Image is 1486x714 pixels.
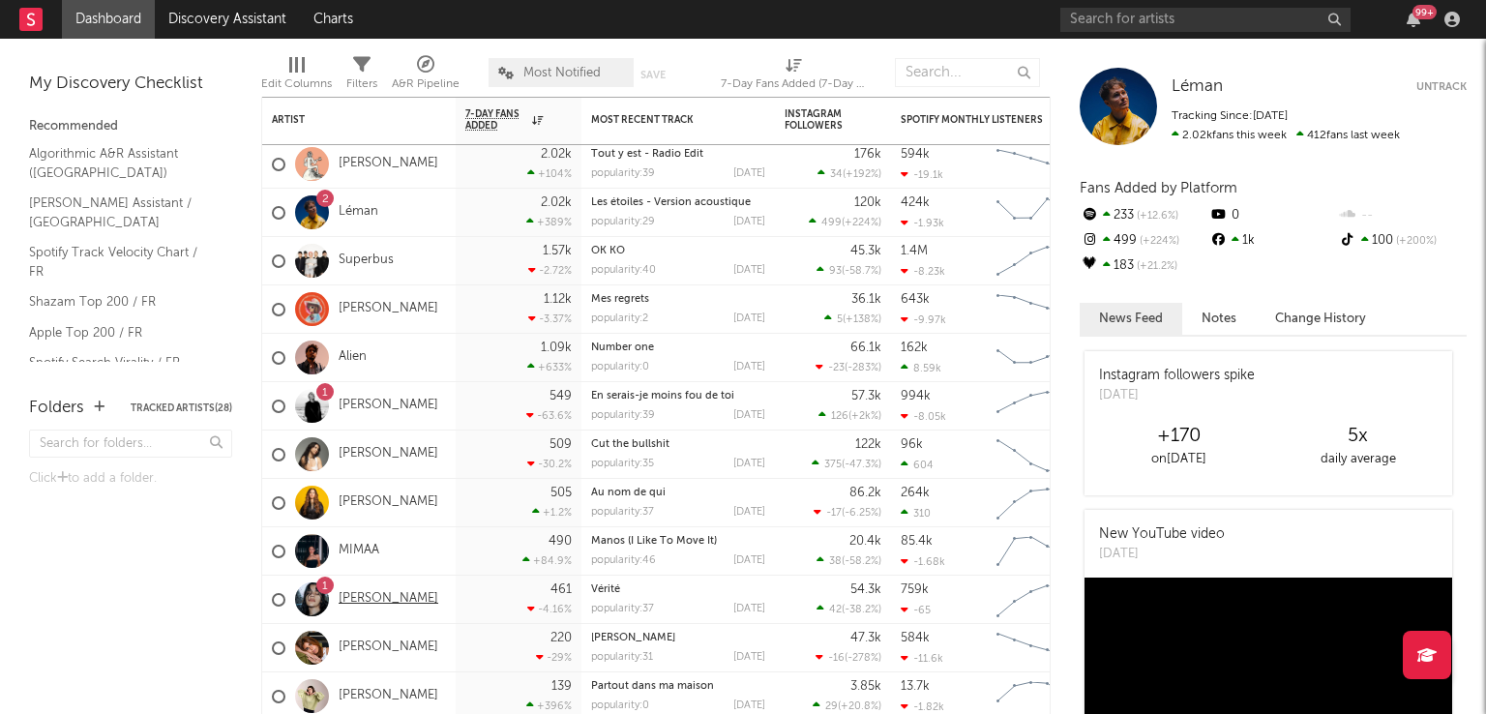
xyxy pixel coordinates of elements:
div: [DATE] [733,555,765,566]
svg: Chart title [988,431,1075,479]
div: 2.02k [541,148,572,161]
div: OK KO [591,246,765,256]
div: 584k [901,632,930,644]
a: Spotify Track Velocity Chart / FR [29,242,213,282]
div: ( ) [817,603,881,615]
div: A&R Pipeline [392,73,460,96]
div: [DATE] [733,700,765,711]
span: +200 % [1393,236,1437,247]
div: [DATE] [1099,545,1225,564]
div: -1.68k [901,555,945,568]
div: +633 % [527,361,572,373]
div: 86.2k [849,487,881,499]
div: -- [1338,203,1467,228]
span: +2k % [851,411,878,422]
span: -38.2 % [845,605,878,615]
a: [PERSON_NAME] [339,640,438,656]
a: [PERSON_NAME] [339,688,438,704]
a: Cut the bullshit [591,439,669,450]
span: -23 [828,363,845,373]
div: 47.3k [850,632,881,644]
div: 85.4k [901,535,933,548]
div: [DATE] [733,604,765,614]
a: Manos (I Like To Move It) [591,536,717,547]
span: -16 [828,653,845,664]
svg: Chart title [988,382,1075,431]
div: Click to add a folder. [29,467,232,491]
div: ( ) [817,554,881,567]
div: 54.3k [850,583,881,596]
div: [DATE] [733,507,765,518]
span: Fans Added by Platform [1080,181,1237,195]
button: Tracked Artists(28) [131,403,232,413]
div: 424k [901,196,930,209]
div: 100 [1338,228,1467,253]
div: popularity: 37 [591,507,654,518]
a: En serais-je moins fou de toi [591,391,734,402]
a: MIMAA [339,543,379,559]
div: 162k [901,342,928,354]
div: New YouTube video [1099,524,1225,545]
div: -30.2 % [527,458,572,470]
div: -29 % [536,651,572,664]
svg: Chart title [988,527,1075,576]
div: Tout y est - Radio Edit [591,149,765,160]
div: -9.97k [901,313,946,326]
span: 29 [825,701,838,712]
div: 505 [550,487,572,499]
svg: Chart title [988,140,1075,189]
div: -19.1k [901,168,943,181]
span: 5 [837,314,843,325]
a: Partout dans ma maison [591,681,714,692]
span: -283 % [847,363,878,373]
div: -63.6 % [526,409,572,422]
div: +389 % [526,216,572,228]
div: 0 [1208,203,1337,228]
a: Au nom de qui [591,488,666,498]
span: 499 [821,218,842,228]
span: 375 [824,460,842,470]
div: 594k [901,148,930,161]
div: [DATE] [733,459,765,469]
input: Search for folders... [29,430,232,458]
a: Number one [591,342,654,353]
div: +396 % [526,699,572,712]
div: popularity: 29 [591,217,655,227]
div: [DATE] [733,362,765,372]
div: ( ) [816,361,881,373]
div: popularity: 2 [591,313,648,324]
div: popularity: 39 [591,410,655,421]
div: 233 [1080,203,1208,228]
div: ( ) [814,506,881,519]
span: -17 [826,508,842,519]
div: Most Recent Track [591,114,736,126]
span: 2.02k fans this week [1172,130,1287,141]
div: Au nom de qui [591,488,765,498]
a: Vérité [591,584,620,595]
a: Les étoiles - Version acoustique [591,197,751,208]
a: [PERSON_NAME] [339,494,438,511]
span: -58.7 % [845,266,878,277]
div: -65 [901,604,931,616]
div: Edit Columns [261,48,332,104]
a: [PERSON_NAME] [339,156,438,172]
svg: Chart title [988,479,1075,527]
button: News Feed [1080,303,1182,335]
div: 310 [901,507,931,520]
div: ( ) [813,699,881,712]
div: [DATE] [733,265,765,276]
div: +1.2 % [532,506,572,519]
div: 183 [1080,253,1208,279]
a: Alien [339,349,367,366]
div: 139 [551,680,572,693]
div: ( ) [818,409,881,422]
div: 8.59k [901,362,941,374]
button: Untrack [1416,77,1467,97]
div: 176k [854,148,881,161]
div: 3.85k [850,680,881,693]
div: ( ) [817,264,881,277]
div: Spotify Monthly Listeners [901,114,1046,126]
div: 2.02k [541,196,572,209]
div: Number one [591,342,765,353]
span: 412 fans last week [1172,130,1400,141]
